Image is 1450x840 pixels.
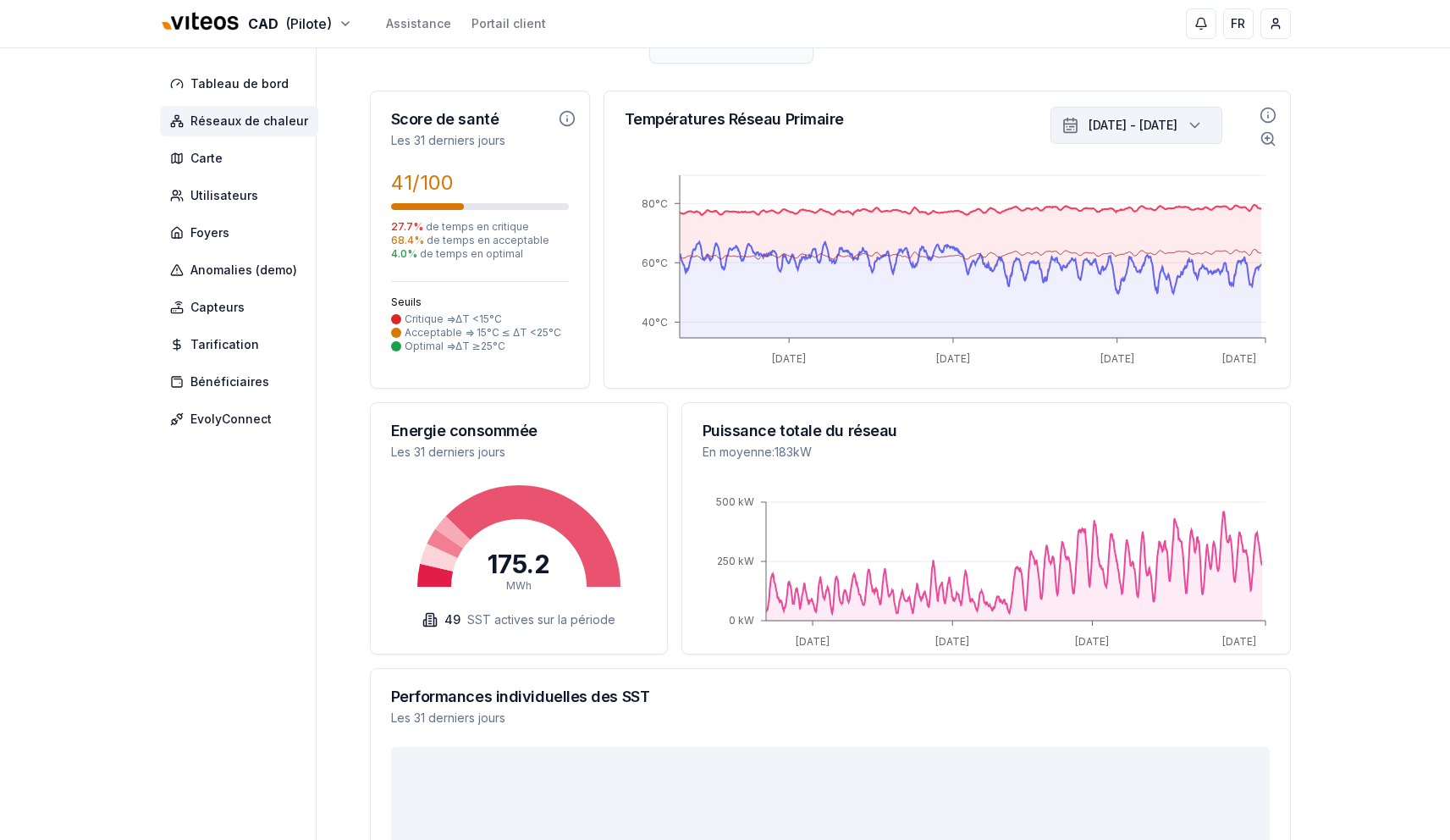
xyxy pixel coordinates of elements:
[1222,352,1256,365] tspan: [DATE]
[471,15,546,32] a: Portail client
[160,255,325,285] a: Anomalies (demo)
[391,169,454,196] span: 41 /100
[935,352,969,365] tspan: [DATE]
[190,75,289,92] span: Tableau de bord
[160,6,352,42] button: CAD(Pilote)
[190,299,245,316] span: Capteurs
[405,326,561,340] span: Acceptable => 15 °C ≤ ΔT < 25 °C
[190,262,297,279] span: Anomalies (demo)
[391,234,569,247] span: de temps en acceptable
[772,352,806,365] tspan: [DATE]
[1222,635,1256,648] tspan: [DATE]
[559,110,576,127] button: Informations sur le score de santé
[190,187,258,204] span: Utilisateurs
[444,611,460,628] span: 49
[729,614,754,627] tspan: 0 kW
[703,444,1270,461] p: En moyenne : 183 kW
[190,224,229,241] span: Foyers
[160,143,325,174] a: Carte
[190,336,259,353] span: Tarification
[248,14,278,34] span: CAD
[935,635,969,648] tspan: [DATE]
[506,579,532,592] tspan: MWh
[1100,352,1133,365] tspan: [DATE]
[467,611,615,628] span: SST actives sur la période
[160,367,325,397] a: Bénéficiaires
[160,106,325,136] a: Réseaux de chaleur
[1223,8,1254,39] button: FR
[391,220,569,234] span: de temps en critique
[391,296,569,309] div: Seuils
[1075,635,1109,648] tspan: [DATE]
[405,340,505,353] span: Optimal => ΔT ≥ 25 °C
[716,495,754,508] tspan: 500 kW
[642,197,668,210] tspan: 80°C
[391,247,569,261] span: de temps en optimal
[391,710,1270,727] p: Les 31 derniers jours
[391,234,424,246] span: 68.4 %
[160,69,325,99] a: Tableau de bord
[1231,15,1245,32] span: FR
[391,444,647,461] p: Les 31 derniers jours
[190,113,308,130] span: Réseaux de chaleur
[190,411,272,428] span: EvolyConnect
[386,15,451,32] a: Assistance
[1260,107,1276,124] button: Informations sur la température
[391,247,417,260] span: 4.0 %
[642,257,668,269] tspan: 60°C
[391,132,569,149] p: Les 31 derniers jours
[642,316,668,329] tspan: 40°C
[160,218,325,248] a: Foyers
[190,373,269,390] span: Bénéficiaires
[391,423,647,439] h3: Energie consommée
[160,2,241,42] img: Viteos - CAD Logo
[160,329,325,360] a: Tarification
[488,549,550,579] tspan: 175.2
[391,220,423,233] span: 27.7 %
[625,112,1270,127] h3: Températures Réseau Primaire
[391,112,569,127] h3: Score de santé
[703,423,1270,439] h3: Puissance totale du réseau
[160,404,325,434] a: EvolyConnect
[717,555,754,567] tspan: 250 kW
[796,635,830,648] tspan: [DATE]
[1050,107,1222,144] button: [DATE] - [DATE]
[1089,117,1177,134] div: [DATE] - [DATE]
[160,180,325,211] a: Utilisateurs
[405,312,502,326] span: Critique => ΔT < 15 °C
[285,14,332,34] span: (Pilote)
[391,689,1270,705] h3: Performances individuelles des SST
[1260,130,1276,147] button: Informations sur le zoom
[190,150,223,167] span: Carte
[160,292,325,323] a: Capteurs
